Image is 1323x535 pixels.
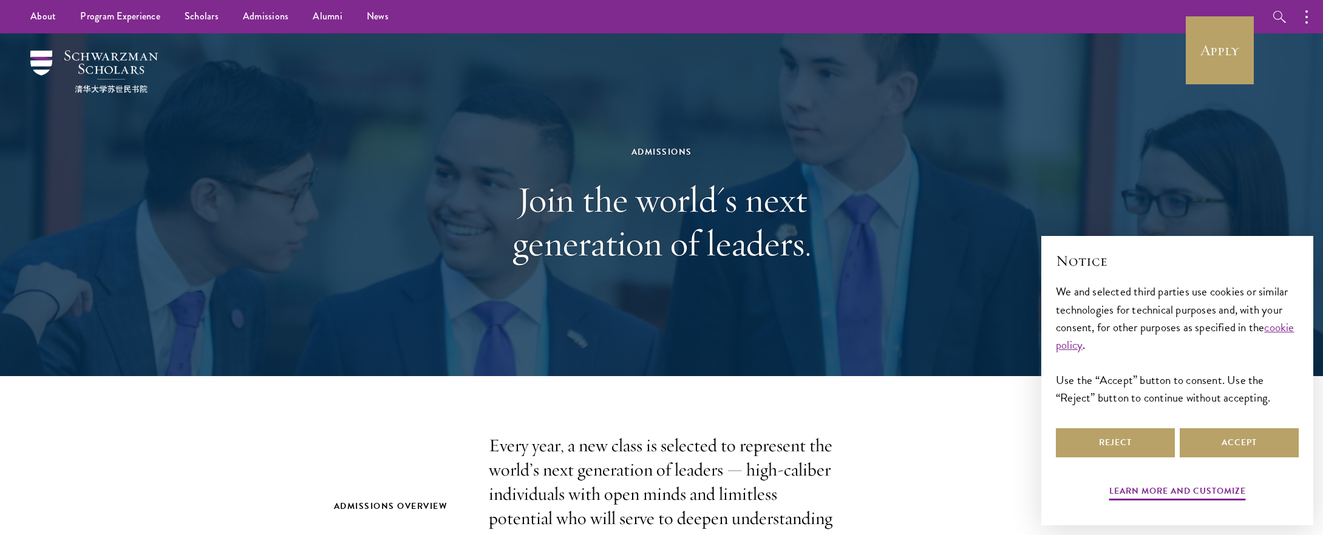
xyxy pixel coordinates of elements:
[1180,428,1299,457] button: Accept
[1056,318,1294,354] a: cookie policy
[1056,251,1299,271] h2: Notice
[1056,283,1299,406] div: We and selected third parties use cookies or similar technologies for technical purposes and, wit...
[1109,483,1246,502] button: Learn more and customize
[334,499,464,514] h2: Admissions Overview
[1056,428,1175,457] button: Reject
[452,144,871,160] div: Admissions
[30,50,158,93] img: Schwarzman Scholars
[452,178,871,265] h1: Join the world's next generation of leaders.
[1186,16,1254,84] a: Apply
